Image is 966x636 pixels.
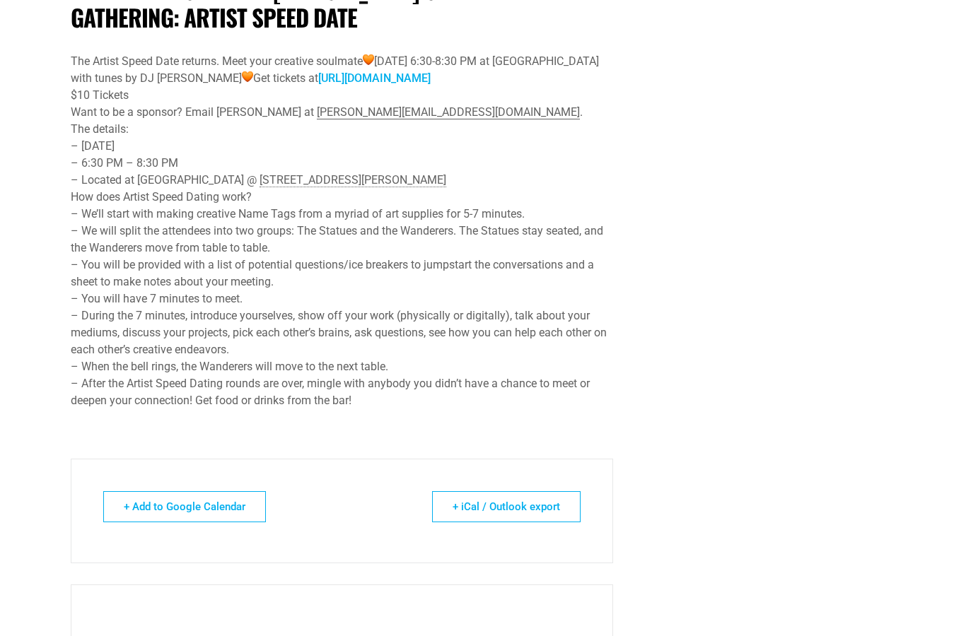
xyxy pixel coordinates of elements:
a: [URL][DOMAIN_NAME] [318,71,431,85]
div: The Artist Speed Date returns. Meet your creative soulmate [DATE] 6:30-8:30 PM at [GEOGRAPHIC_DAT... [71,53,613,87]
div: – You will have 7 minutes to meet. [71,290,613,307]
div: – After the Artist Speed Dating rounds are over, mingle with anybody you didn’t have a chance to ... [71,375,613,409]
div: Want to be a sponsor? Email [PERSON_NAME] at . [71,104,613,121]
div: – During the 7 minutes, introduce yourselves, show off your work (physically or digitally), talk ... [71,307,613,358]
div: The details: – [DATE] – 6:30 PM – 8:30 PM – Located at [GEOGRAPHIC_DATA] @ [71,121,613,189]
div: – When the bell rings, the Wanderers will move to the next table. [71,358,613,375]
a: + Add to Google Calendar [103,491,266,522]
img: 🧡 [363,54,374,65]
a: + iCal / Outlook export [432,491,581,522]
div: How does Artist Speed Dating work? [71,189,613,206]
div: – We will split the attendees into two groups: The Statues and the Wanderers. The Statues stay se... [71,223,613,257]
div: $10 Tickets [71,87,613,104]
div: – You will be provided with a list of potential questions/ice breakers to jumpstart the conversat... [71,257,613,290]
img: 🧡 [242,71,253,82]
div: – We’ll start with making creative Name Tags from a myriad of art supplies for 5-7 minutes. [71,206,613,223]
